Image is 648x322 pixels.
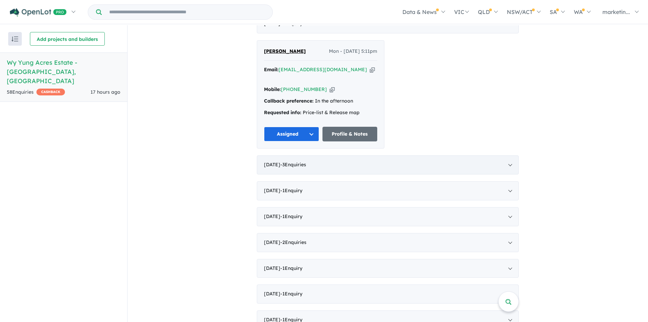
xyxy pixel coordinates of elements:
[264,48,306,54] span: [PERSON_NAME]
[280,265,302,271] span: - 1 Enquir y
[264,97,377,105] div: In the afternoon
[280,20,302,27] span: - 1 Enquir y
[280,213,302,219] span: - 1 Enquir y
[257,207,519,226] div: [DATE]
[257,233,519,252] div: [DATE]
[330,86,335,93] button: Copy
[7,88,65,96] div: 58 Enquir ies
[103,5,271,19] input: Try estate name, suburb, builder or developer
[30,32,105,46] button: Add projects and builders
[280,291,302,297] span: - 1 Enquir y
[264,86,281,92] strong: Mobile:
[7,58,120,86] h5: Wy Yung Acres Estate - [GEOGRAPHIC_DATA] , [GEOGRAPHIC_DATA]
[264,66,279,73] strong: Email:
[257,285,519,304] div: [DATE]
[264,109,301,116] strong: Requested info:
[264,127,319,141] button: Assigned
[264,47,306,56] a: [PERSON_NAME]
[280,239,306,245] span: - 2 Enquir ies
[257,181,519,200] div: [DATE]
[36,89,65,95] span: CASHBACK
[370,66,375,73] button: Copy
[329,47,377,56] span: Mon - [DATE] 5:11pm
[279,66,367,73] a: [EMAIL_ADDRESS][DOMAIN_NAME]
[257,259,519,278] div: [DATE]
[280,162,306,168] span: - 3 Enquir ies
[257,155,519,174] div: [DATE]
[90,89,120,95] span: 17 hours ago
[322,127,378,141] a: Profile & Notes
[264,98,314,104] strong: Callback preference:
[280,187,302,194] span: - 1 Enquir y
[12,36,18,42] img: sort.svg
[602,9,630,15] span: marketin...
[281,86,327,92] a: [PHONE_NUMBER]
[264,109,377,117] div: Price-list & Release map
[10,8,67,17] img: Openlot PRO Logo White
